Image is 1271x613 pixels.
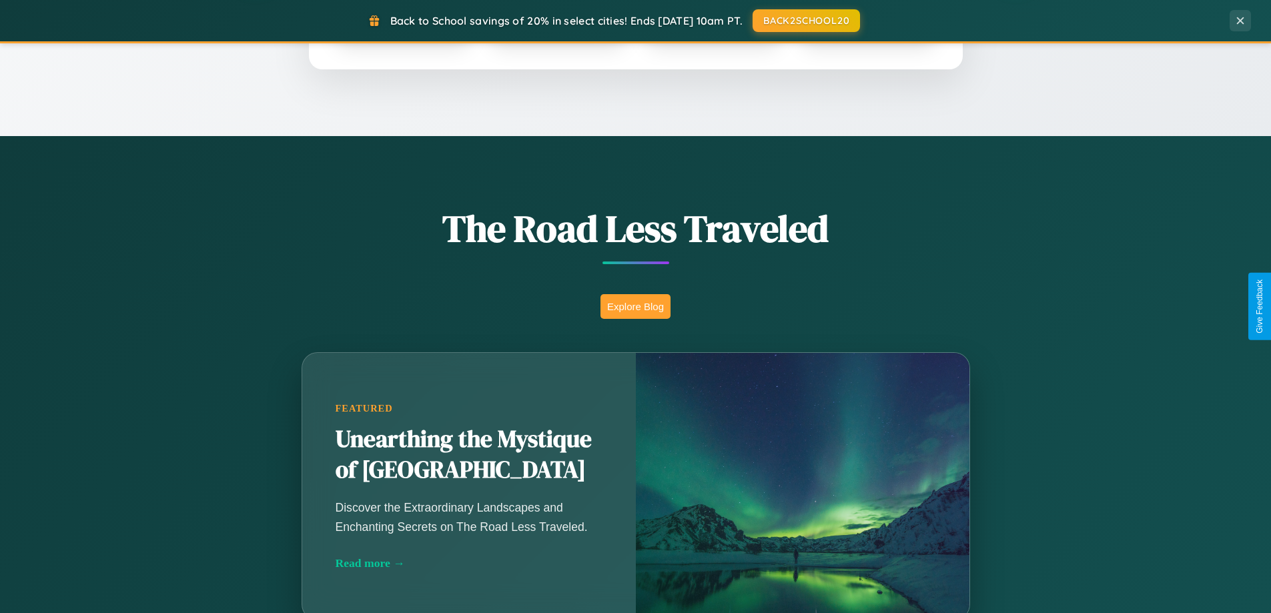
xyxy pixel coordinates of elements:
[336,424,602,486] h2: Unearthing the Mystique of [GEOGRAPHIC_DATA]
[336,498,602,536] p: Discover the Extraordinary Landscapes and Enchanting Secrets on The Road Less Traveled.
[753,9,860,32] button: BACK2SCHOOL20
[236,203,1036,254] h1: The Road Less Traveled
[336,403,602,414] div: Featured
[600,294,671,319] button: Explore Blog
[1255,279,1264,334] div: Give Feedback
[336,556,602,570] div: Read more →
[390,14,743,27] span: Back to School savings of 20% in select cities! Ends [DATE] 10am PT.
